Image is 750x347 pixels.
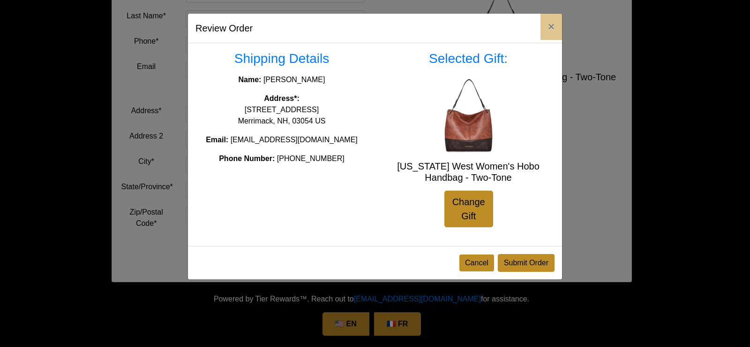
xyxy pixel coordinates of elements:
a: Change Gift [444,191,493,227]
h3: Selected Gift: [382,51,555,67]
h3: Shipping Details [195,51,368,67]
span: [PERSON_NAME] [263,76,325,84]
span: [STREET_ADDRESS] Merrimack, NH, 03054 US [238,106,326,125]
button: Cancel [459,254,494,271]
strong: Email: [206,136,228,144]
img: Montana West Women's Hobo Handbag - Two-Tone [431,78,506,153]
span: [EMAIL_ADDRESS][DOMAIN_NAME] [231,136,358,144]
strong: Phone Number: [219,154,275,162]
strong: Name: [239,76,262,84]
button: Close [540,14,562,40]
strong: Address*: [264,94,300,102]
span: [PHONE_NUMBER] [277,154,345,162]
button: Submit Order [498,254,555,272]
h5: [US_STATE] West Women's Hobo Handbag - Two-Tone [382,161,555,183]
span: × [548,20,555,33]
h5: Review Order [195,21,253,35]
